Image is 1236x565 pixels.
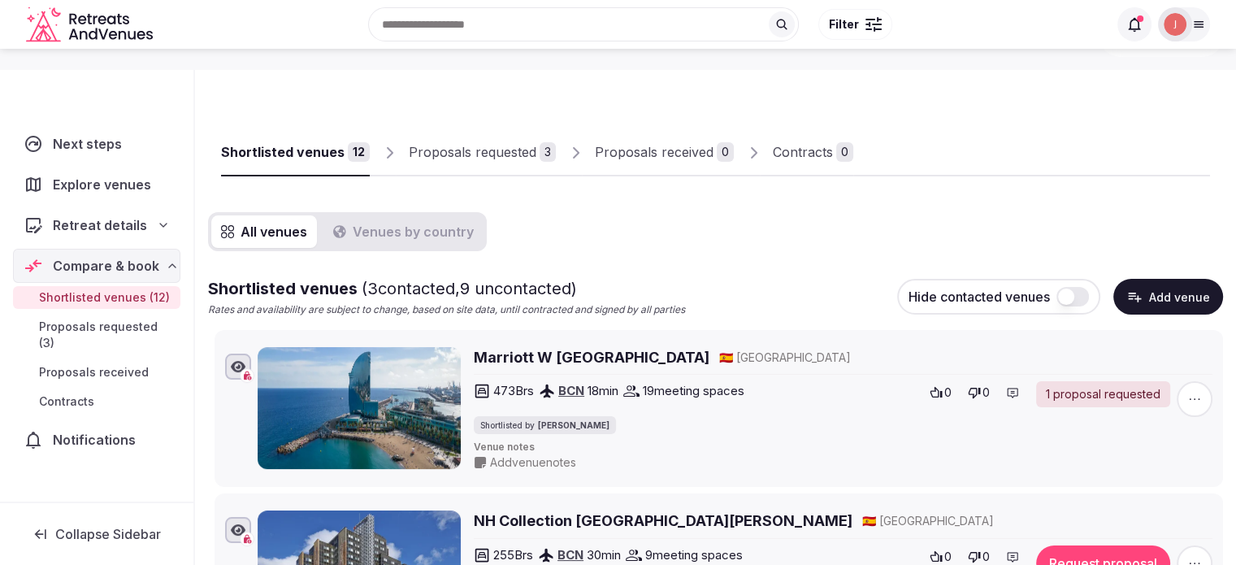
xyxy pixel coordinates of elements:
a: BCN [557,547,583,563]
a: Notifications [13,423,180,457]
span: 473 Brs [493,382,534,399]
a: Explore venues [13,167,180,202]
a: Contracts [13,390,180,413]
a: Contracts0 [773,129,853,176]
button: 🇪🇸 [862,513,876,529]
span: 0 [982,385,990,401]
span: Filter [829,16,859,33]
img: Joanna Asiukiewicz [1164,13,1186,36]
button: 0 [925,381,956,404]
a: Shortlisted venues12 [221,129,370,176]
a: Marriott W [GEOGRAPHIC_DATA] [474,347,709,367]
a: 1 proposal requested [1036,381,1170,407]
span: 0 [944,385,952,401]
a: Proposals received [13,361,180,384]
span: 🇪🇸 [719,350,733,364]
button: 🇪🇸 [719,350,733,366]
span: Venue notes [474,441,1212,454]
a: Visit the homepage [26,7,156,43]
svg: Retreats and Venues company logo [26,7,156,43]
span: Next steps [53,134,128,154]
span: Hide contacted venues [909,289,1050,305]
div: Proposals requested [409,142,536,162]
a: Proposals requested3 [409,129,556,176]
a: Shortlisted venues (12) [13,286,180,309]
span: [GEOGRAPHIC_DATA] [879,513,994,529]
span: Compare & book [53,256,159,276]
a: Proposals received0 [595,129,734,176]
span: 9 meeting spaces [645,546,743,563]
span: 19 meeting spaces [643,382,744,399]
span: [GEOGRAPHIC_DATA] [736,350,851,366]
span: Proposals received [39,364,149,380]
span: Explore venues [53,175,158,194]
div: Shortlisted venues [221,142,345,162]
button: Add venue [1113,279,1223,315]
a: Proposals requested (3) [13,315,180,354]
div: Proposals received [595,142,713,162]
div: 3 [540,142,556,162]
a: Next steps [13,127,180,161]
span: Shortlisted venues [208,279,577,298]
div: 12 [348,142,370,162]
div: Contracts [773,142,833,162]
span: Retreat details [53,215,147,235]
span: 🇪🇸 [862,514,876,528]
button: Venues by country [323,215,484,248]
a: NH Collection [GEOGRAPHIC_DATA][PERSON_NAME] [474,511,852,531]
p: Rates and availability are subject to change, based on site data, until contracted and signed by ... [208,303,685,317]
div: 0 [717,142,734,162]
div: Shortlisted by [474,416,616,434]
img: Marriott W Barcelona [258,347,461,469]
span: Collapse Sidebar [55,526,161,542]
span: Proposals requested (3) [39,319,174,351]
span: 30 min [587,546,621,563]
span: Add venue notes [490,454,576,471]
span: 0 [944,549,952,565]
span: 255 Brs [493,546,533,563]
span: Notifications [53,430,142,450]
span: 0 [982,549,990,565]
div: 0 [836,142,853,162]
span: ( 3 contacted, 9 uncontacted) [362,279,577,298]
span: Contracts [39,393,94,410]
button: 0 [963,381,995,404]
button: Collapse Sidebar [13,516,180,552]
span: [PERSON_NAME] [538,419,609,431]
button: Filter [818,9,892,40]
span: 18 min [588,382,618,399]
button: All venues [211,215,317,248]
span: Shortlisted venues (12) [39,289,170,306]
a: BCN [558,383,584,398]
